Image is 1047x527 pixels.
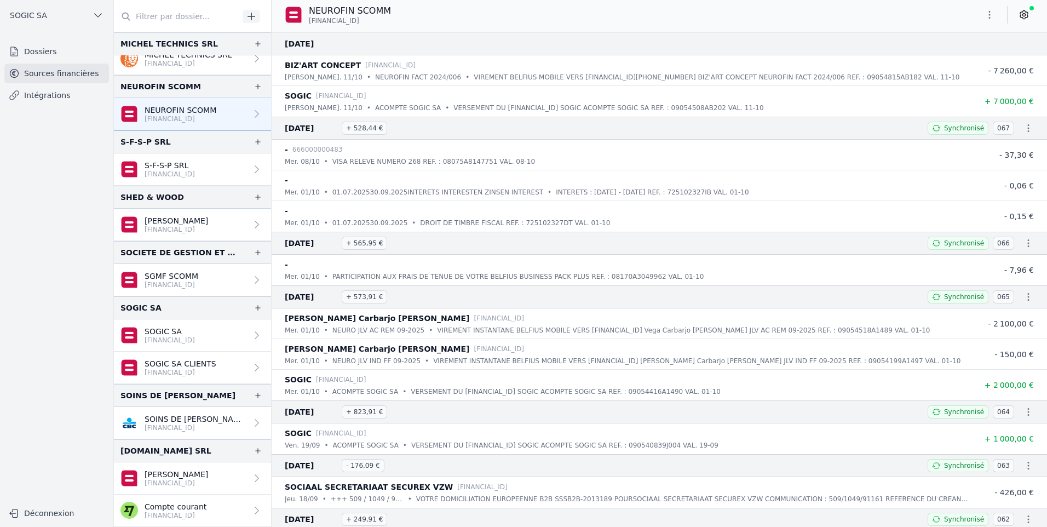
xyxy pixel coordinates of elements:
[114,98,271,130] a: NEUROFIN SCOMM [FINANCIAL_ID]
[1004,266,1034,274] span: - 7,96 €
[1004,181,1034,190] span: - 0,06 €
[433,356,960,366] p: VIREMENT INSTANTANE BELFIUS MOBILE VERS [FINANCIAL_ID] [PERSON_NAME] Carbarjo [PERSON_NAME] JLV I...
[323,494,326,505] div: •
[342,237,387,250] span: + 565,95 €
[437,325,930,336] p: VIREMENT INSTANTANE BELFIUS MOBILE VERS [FINANCIAL_ID] Vega Carbarjo [PERSON_NAME] JLV AC REM 09-...
[120,105,138,123] img: belfius-1.png
[285,156,320,167] p: mer. 08/10
[145,414,247,425] p: SOINS DE [PERSON_NAME] SRL
[114,264,271,296] a: SGMF SCOMM [FINANCIAL_ID]
[285,440,320,451] p: ven. 19/09
[993,405,1014,419] span: 064
[285,290,337,303] span: [DATE]
[145,215,208,226] p: [PERSON_NAME]
[145,368,216,377] p: [FINANCIAL_ID]
[365,60,416,71] p: [FINANCIAL_ID]
[324,271,328,282] div: •
[285,312,469,325] p: [PERSON_NAME] Carbarjo [PERSON_NAME]
[342,405,387,419] span: + 823,91 €
[332,217,407,228] p: 01.07.202530.09.2025
[285,237,337,250] span: [DATE]
[145,479,208,488] p: [FINANCIAL_ID]
[944,293,984,301] span: Synchronisé
[285,89,312,102] p: SOGIC
[985,97,1034,106] span: + 7 000,00 €
[4,505,109,522] button: Déconnexion
[420,217,610,228] p: DROIT DE TIMBRE FISCAL REF. : 725102327DT VAL. 01-10
[120,301,162,314] div: SOGIC SA
[332,325,424,336] p: NEURO JLV AC REM 09-2025
[285,174,288,187] p: -
[145,170,195,179] p: [FINANCIAL_ID]
[120,326,138,344] img: belfius-1.png
[114,7,239,26] input: Filtrer par dossier...
[4,42,109,61] a: Dossiers
[316,374,366,385] p: [FINANCIAL_ID]
[367,72,371,83] div: •
[4,85,109,105] a: Intégrations
[367,102,371,113] div: •
[285,37,337,50] span: [DATE]
[114,319,271,352] a: SOGIC SA [FINANCIAL_ID]
[465,72,469,83] div: •
[342,290,387,303] span: + 573,91 €
[324,217,328,228] div: •
[145,105,216,116] p: NEUROFIN SCOMM
[324,156,328,167] div: •
[411,440,718,451] p: VERSEMENT DU [FINANCIAL_ID] SOGIC ACOMPTE SOGIC SA REF. : 090540839J004 VAL. 19-09
[285,143,288,156] p: -
[285,494,318,505] p: jeu. 18/09
[309,16,359,25] span: [FINANCIAL_ID]
[120,271,138,289] img: belfius-1.png
[120,414,138,432] img: CBC_CREGBEBB.png
[114,495,271,527] a: Compte courant [FINANCIAL_ID]
[999,151,1034,159] span: - 37,30 €
[114,153,271,186] a: S-F-S-P SRL [FINANCIAL_ID]
[944,408,984,416] span: Synchronisé
[993,290,1014,303] span: 065
[445,102,449,113] div: •
[145,160,195,171] p: S-F-S-P SRL
[145,469,208,480] p: [PERSON_NAME]
[402,386,406,397] div: •
[332,271,704,282] p: PARTICIPATION AUX FRAIS DE TENUE DE VOTRE BELFIUS BUSINESS PACK PLUS REF. : 08170A3049962 VAL. 01-10
[332,156,535,167] p: VISA RELEVE NUMERO 268 REF. : 08075A8147751 VAL. 08-10
[285,6,302,24] img: belfius-1.png
[375,102,441,113] p: ACOMPTE SOGIC SA
[333,440,399,451] p: ACOMPTE SOGIC SA
[145,114,216,123] p: [FINANCIAL_ID]
[285,513,337,526] span: [DATE]
[120,80,201,93] div: NEUROFIN SCOMM
[988,66,1034,75] span: - 7 260,00 €
[985,434,1034,443] span: + 1 000,00 €
[342,459,384,472] span: - 176,09 €
[114,462,271,495] a: [PERSON_NAME] [FINANCIAL_ID]
[556,187,749,198] p: INTERETS : [DATE] - [DATE] REF. : 725102327IB VAL. 01-10
[145,326,195,337] p: SOGIC SA
[285,325,320,336] p: mer. 01/10
[944,461,984,470] span: Synchronisé
[285,102,363,113] p: [PERSON_NAME]. 11/10
[120,216,138,233] img: belfius-1.png
[331,494,404,505] p: +++ 509 / 1049 / 91161 +++
[285,122,337,135] span: [DATE]
[453,102,763,113] p: VERSEMENT DU [FINANCIAL_ID] SOGIC ACOMPTE SOGIC SA REF. : 09054508AB202 VAL. 11-10
[324,187,328,198] div: •
[944,239,984,248] span: Synchronisé
[403,440,407,451] div: •
[114,407,271,439] a: SOINS DE [PERSON_NAME] SRL [FINANCIAL_ID]
[985,381,1034,389] span: + 2 000,00 €
[411,386,721,397] p: VERSEMENT DU [FINANCIAL_ID] SOGIC ACOMPTE SOGIC SA REF. : 09054416A1490 VAL. 01-10
[993,122,1014,135] span: 067
[425,356,429,366] div: •
[285,187,320,198] p: mer. 01/10
[474,343,524,354] p: [FINANCIAL_ID]
[120,135,171,148] div: S-F-S-P SRL
[145,358,216,369] p: SOGIC SA CLIENTS
[944,515,984,524] span: Synchronisé
[994,350,1034,359] span: - 150,00 €
[285,405,337,419] span: [DATE]
[993,513,1014,526] span: 062
[324,386,328,397] div: •
[994,488,1034,497] span: - 426,00 €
